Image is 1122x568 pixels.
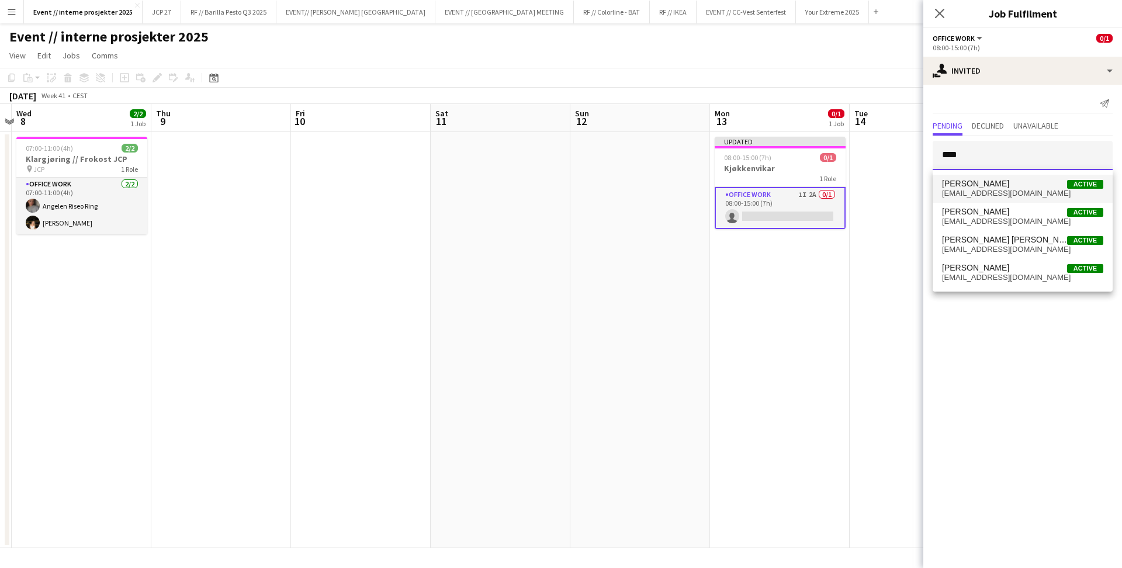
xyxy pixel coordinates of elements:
[435,108,448,119] span: Sat
[435,1,574,23] button: EVENT // [GEOGRAPHIC_DATA] MEETING
[715,108,730,119] span: Mon
[942,189,1103,198] span: hedda.emanuelsen@gmail.com
[9,50,26,61] span: View
[715,187,846,229] app-card-role: Office work1I2A0/108:00-15:00 (7h)
[972,122,1004,130] span: Declined
[72,91,88,100] div: CEST
[26,144,73,153] span: 07:00-11:00 (4h)
[156,108,171,119] span: Thu
[9,28,209,46] h1: Event // interne prosjekter 2025
[796,1,869,23] button: Your Extreme 2025
[58,48,85,63] a: Jobs
[1067,236,1103,245] span: Active
[715,137,846,146] div: Updated
[181,1,276,23] button: RF // Barilla Pesto Q3 2025
[697,1,796,23] button: EVENT // CC-Vest Senterfest
[575,108,589,119] span: Sun
[130,109,146,118] span: 2/2
[33,165,44,174] span: JCP
[16,108,32,119] span: Wed
[1013,122,1058,130] span: Unavailable
[92,50,118,61] span: Comms
[923,6,1122,21] h3: Job Fulfilment
[130,119,146,128] div: 1 Job
[933,122,962,130] span: Pending
[715,163,846,174] h3: Kjøkkenvikar
[5,48,30,63] a: View
[574,1,650,23] button: RF // Colorline - BAT
[16,178,147,234] app-card-role: Office work2/207:00-11:00 (4h)Angelen Riseo Ring[PERSON_NAME]
[853,115,868,128] span: 14
[933,34,984,43] button: Office work
[296,108,305,119] span: Fri
[15,115,32,128] span: 8
[942,263,1009,273] span: Hedda Tveit
[942,273,1103,282] span: heddaftveit@gmail.com
[573,115,589,128] span: 12
[828,109,844,118] span: 0/1
[154,115,171,128] span: 9
[724,153,771,162] span: 08:00-15:00 (7h)
[16,154,147,164] h3: Klargjøring // Frokost JCP
[9,90,36,102] div: [DATE]
[39,91,68,100] span: Week 41
[715,137,846,229] app-job-card: Updated08:00-15:00 (7h)0/1Kjøkkenvikar1 RoleOffice work1I2A0/108:00-15:00 (7h)
[63,50,80,61] span: Jobs
[854,108,868,119] span: Tue
[276,1,435,23] button: EVENT// [PERSON_NAME] [GEOGRAPHIC_DATA]
[1067,208,1103,217] span: Active
[24,1,143,23] button: Event // interne prosjekter 2025
[819,174,836,183] span: 1 Role
[1067,264,1103,273] span: Active
[933,43,1113,52] div: 08:00-15:00 (7h)
[294,115,305,128] span: 10
[33,48,56,63] a: Edit
[121,165,138,174] span: 1 Role
[933,34,975,43] span: Office work
[1067,180,1103,189] span: Active
[1096,34,1113,43] span: 0/1
[16,137,147,234] app-job-card: 07:00-11:00 (4h)2/2Klargjøring // Frokost JCP JCP1 RoleOffice work2/207:00-11:00 (4h)Angelen Rise...
[650,1,697,23] button: RF // IKEA
[942,245,1103,254] span: heddarolen@gmail.com
[434,115,448,128] span: 11
[942,179,1009,189] span: Hedda Emanuelsen
[820,153,836,162] span: 0/1
[713,115,730,128] span: 13
[942,207,1009,217] span: Hedda Føleide
[37,50,51,61] span: Edit
[829,119,844,128] div: 1 Job
[87,48,123,63] a: Comms
[122,144,138,153] span: 2/2
[923,57,1122,85] div: Invited
[942,217,1103,226] span: heddafoleide@gmail.com
[942,235,1067,245] span: Hedda Bjarøy Rolén
[143,1,181,23] button: JCP 27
